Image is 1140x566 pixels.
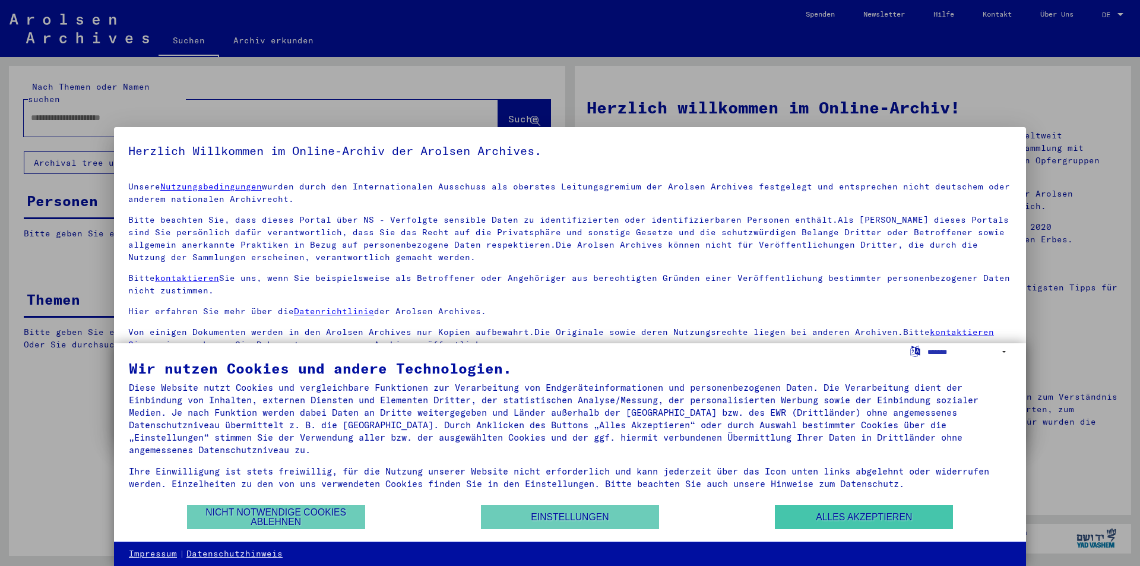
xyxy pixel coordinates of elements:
[909,345,921,356] label: Sprache auswählen
[481,505,659,529] button: Einstellungen
[160,181,262,192] a: Nutzungsbedingungen
[128,272,1012,297] p: Bitte Sie uns, wenn Sie beispielsweise als Betroffener oder Angehöriger aus berechtigten Gründen ...
[129,548,177,560] a: Impressum
[155,273,219,283] a: kontaktieren
[186,548,283,560] a: Datenschutzhinweis
[128,181,1012,205] p: Unsere wurden durch den Internationalen Ausschuss als oberstes Leitungsgremium der Arolsen Archiv...
[129,361,1011,375] div: Wir nutzen Cookies und andere Technologien.
[128,214,1012,264] p: Bitte beachten Sie, dass dieses Portal über NS - Verfolgte sensible Daten zu identifizierten oder...
[128,141,1012,160] h5: Herzlich Willkommen im Online-Archiv der Arolsen Archives.
[927,343,1011,361] select: Sprache auswählen
[128,326,1012,351] p: Von einigen Dokumenten werden in den Arolsen Archives nur Kopien aufbewahrt.Die Originale sowie d...
[187,505,365,529] button: Nicht notwendige Cookies ablehnen
[775,505,953,529] button: Alles akzeptieren
[128,305,1012,318] p: Hier erfahren Sie mehr über die der Arolsen Archives.
[129,381,1011,456] div: Diese Website nutzt Cookies und vergleichbare Funktionen zur Verarbeitung von Endgeräteinformatio...
[129,465,1011,490] div: Ihre Einwilligung ist stets freiwillig, für die Nutzung unserer Website nicht erforderlich und ka...
[294,306,374,317] a: Datenrichtlinie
